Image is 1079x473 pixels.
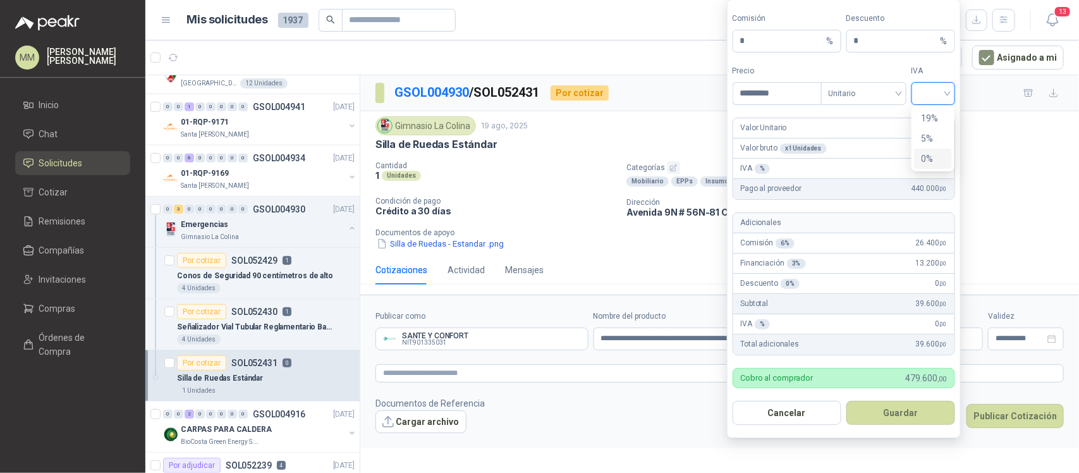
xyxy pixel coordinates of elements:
div: 0 [185,205,194,214]
p: 0 [283,359,291,367]
label: Comisión [733,13,841,25]
p: Cantidad [375,161,616,170]
a: Compañías [15,238,130,262]
div: 0 [206,205,216,214]
span: 39.600 [916,338,947,350]
div: 0 [163,410,173,419]
a: Por cotizarSOL0524310Silla de Ruedas Estándar1 Unidades [145,350,360,402]
a: 0 3 0 0 0 0 0 0 GSOL004930[DATE] Company LogoEmergenciasGimnasio La Colina [163,202,357,242]
div: Mobiliario [626,176,669,187]
p: Financiación [741,257,806,269]
div: 6 % [776,238,795,249]
div: 0 % [781,279,800,289]
div: 0 [163,205,173,214]
span: 13.200 [916,257,947,269]
p: Valor Unitario [741,122,787,134]
div: 0 [217,102,226,111]
span: 479.600 [906,371,947,385]
p: [DATE] [333,204,355,216]
p: Emergencias [181,219,228,231]
span: 13 [1054,6,1071,18]
a: Remisiones [15,209,130,233]
div: Por cotizar [177,355,226,371]
span: search [326,15,335,24]
a: Compras [15,297,130,321]
div: Unidades [382,171,421,181]
a: GSOL004930 [394,85,469,100]
label: Nombre del producto [594,310,807,322]
a: Chat [15,122,130,146]
p: GSOL004916 [253,410,305,419]
div: 0 [195,205,205,214]
p: GSOL004934 [253,154,305,163]
label: Publicar como [375,310,588,322]
span: % [827,30,834,52]
p: Avenida 9N # 56N-81 Cali , [PERSON_NAME][GEOGRAPHIC_DATA] [626,207,914,218]
div: Actividad [448,263,485,277]
div: % [755,164,770,174]
img: Company Logo [163,68,178,83]
span: ,00 [939,260,947,267]
span: Invitaciones [39,273,87,286]
div: 0 [174,102,183,111]
p: 1 [283,307,291,316]
div: 0 [238,205,248,214]
a: Cotizar [15,180,130,204]
div: 0 [228,102,237,111]
div: Por cotizar [177,304,226,319]
div: Por cotizar [551,85,609,101]
div: Insumos Médicos [700,176,766,187]
p: 01-RQP-9171 [181,116,229,128]
p: GSOL004941 [253,102,305,111]
div: 0 [217,410,226,419]
div: 0 [195,102,205,111]
button: Cargar archivo [375,410,466,433]
p: Documentos de Referencia [375,396,485,410]
p: Gimnasio La Colina [181,232,239,242]
span: % [941,30,948,52]
button: Silla de Ruedas - Estandar .png [375,237,505,250]
span: ,00 [938,375,947,383]
a: 0 0 6 0 0 0 0 0 GSOL004934[DATE] Company Logo01-RQP-9169Santa [PERSON_NAME] [163,150,357,191]
span: Inicio [39,98,59,112]
p: GSOL004930 [253,205,305,214]
button: Guardar [846,401,955,425]
span: ,00 [939,280,947,287]
p: Adicionales [741,217,781,229]
p: Santa [PERSON_NAME] [181,181,249,191]
label: Descuento [846,13,955,25]
div: 2 [185,410,194,419]
div: % [755,319,770,329]
p: 01-RQP-9169 [181,168,229,180]
span: 440.000 [911,183,947,195]
div: MM [15,46,39,70]
div: 0 [163,102,173,111]
p: [DATE] [333,408,355,421]
div: Mensajes [505,263,544,277]
p: Cobro al comprador [741,374,814,382]
p: Pago al proveedor [741,183,802,195]
span: Unitario [829,84,899,103]
p: IVA [741,163,770,175]
span: ,00 [939,300,947,307]
a: Invitaciones [15,267,130,292]
button: Cancelar [733,401,841,425]
p: 1 [375,170,379,181]
span: 1937 [278,13,308,28]
a: Por cotizarSOL0524291Conos de Seguridad 90 centímetros de alto4 Unidades [145,248,360,299]
span: ,00 [939,341,947,348]
img: Company Logo [163,171,178,186]
a: Solicitudes [15,151,130,175]
div: 4 Unidades [177,283,221,293]
div: 0 [174,154,183,163]
div: 6 [185,154,194,163]
p: Descuento [741,278,800,290]
a: Órdenes de Compra [15,326,130,364]
div: 0 [238,154,248,163]
div: 0% [914,149,953,169]
p: / SOL052431 [394,83,540,102]
span: Órdenes de Compra [39,331,118,359]
div: 0 [228,205,237,214]
p: Silla de Ruedas Estándar [177,372,263,384]
p: Condición de pago [375,197,616,206]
